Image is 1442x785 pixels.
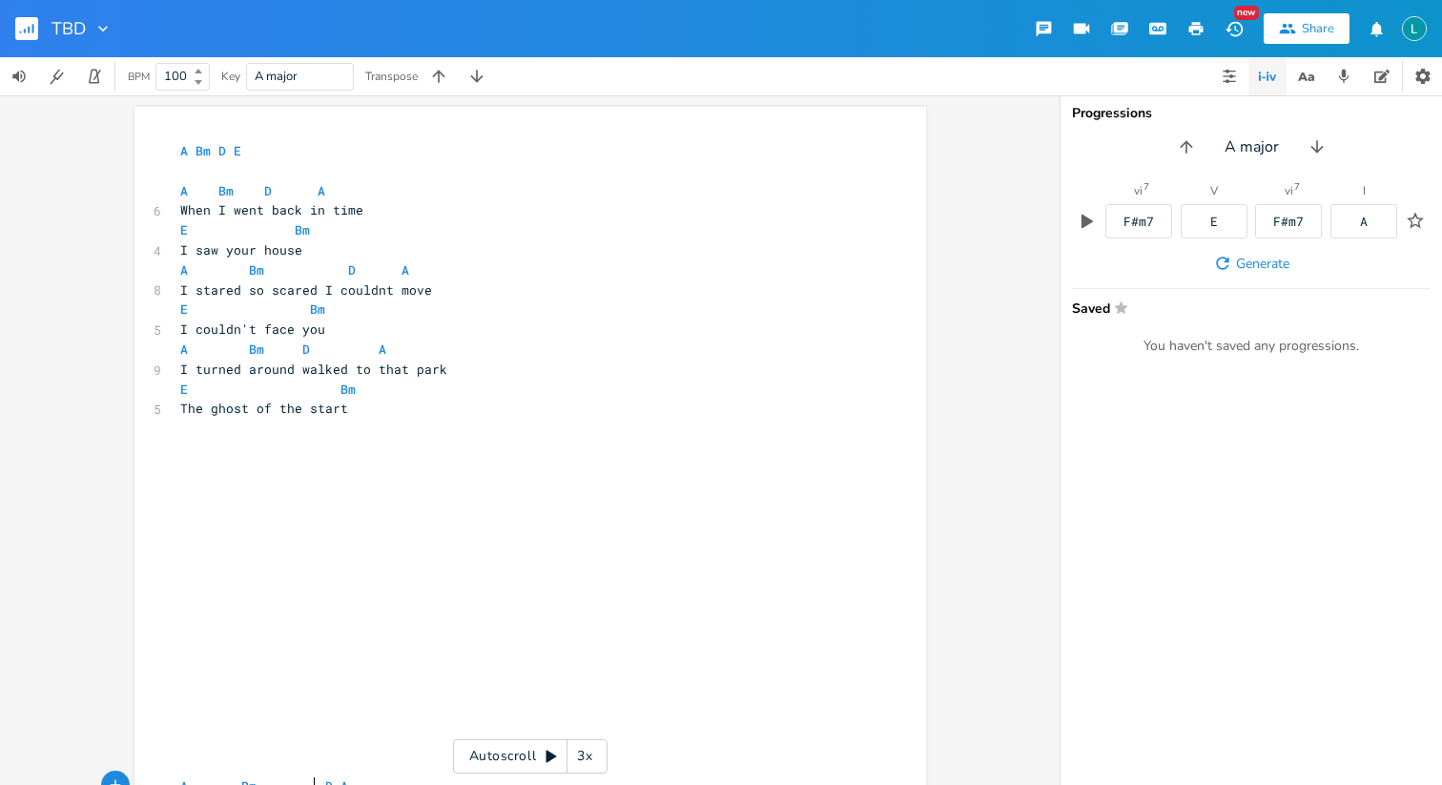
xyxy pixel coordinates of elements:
span: A [402,261,409,279]
span: A [180,182,188,199]
span: When I went back in time [180,201,363,218]
span: Bm [310,300,325,318]
span: I saw your house [180,241,302,258]
span: The ghost of the start [180,400,348,417]
span: E [180,221,188,238]
div: New [1234,6,1259,20]
span: Saved [1072,300,1419,315]
div: F#m7 [1273,216,1304,228]
div: A [1360,216,1368,228]
span: E [234,142,241,159]
div: I [1363,185,1366,196]
div: You haven't saved any progressions. [1072,338,1431,355]
span: Bm [295,221,310,238]
div: Share [1302,20,1334,37]
span: I stared so scared I couldnt move [180,281,432,299]
span: A [180,142,188,159]
button: New [1215,11,1253,46]
div: vi [1134,185,1143,196]
div: E [1210,216,1218,228]
div: vi [1285,185,1293,196]
span: Bm [340,381,356,398]
button: Share [1264,13,1349,44]
div: 3x [567,739,602,774]
span: Bm [249,261,264,279]
span: E [180,300,188,318]
div: BPM [128,72,150,82]
span: D [302,341,310,358]
span: A [318,182,325,199]
div: Key [221,71,240,82]
span: D [218,142,226,159]
span: Bm [196,142,211,159]
button: Generate [1205,246,1297,280]
span: A [180,261,188,279]
span: A major [1225,136,1279,158]
span: I turned around walked to that park [180,361,447,378]
img: Lauren Bobersky [1402,16,1427,41]
span: A major [255,68,298,85]
div: F#m7 [1123,216,1154,228]
span: A [180,341,188,358]
span: I couldn't face you [180,320,325,338]
div: Autoscroll [453,739,608,774]
div: Transpose [365,71,418,82]
span: D [348,261,356,279]
sup: 7 [1294,182,1300,192]
span: E [180,381,188,398]
span: Bm [218,182,234,199]
div: V [1210,185,1218,196]
sup: 7 [1143,182,1149,192]
span: A [379,341,386,358]
span: Generate [1236,255,1289,273]
span: TBD [51,20,86,37]
span: D [264,182,272,199]
span: Bm [249,341,264,358]
div: Progressions [1072,107,1431,120]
